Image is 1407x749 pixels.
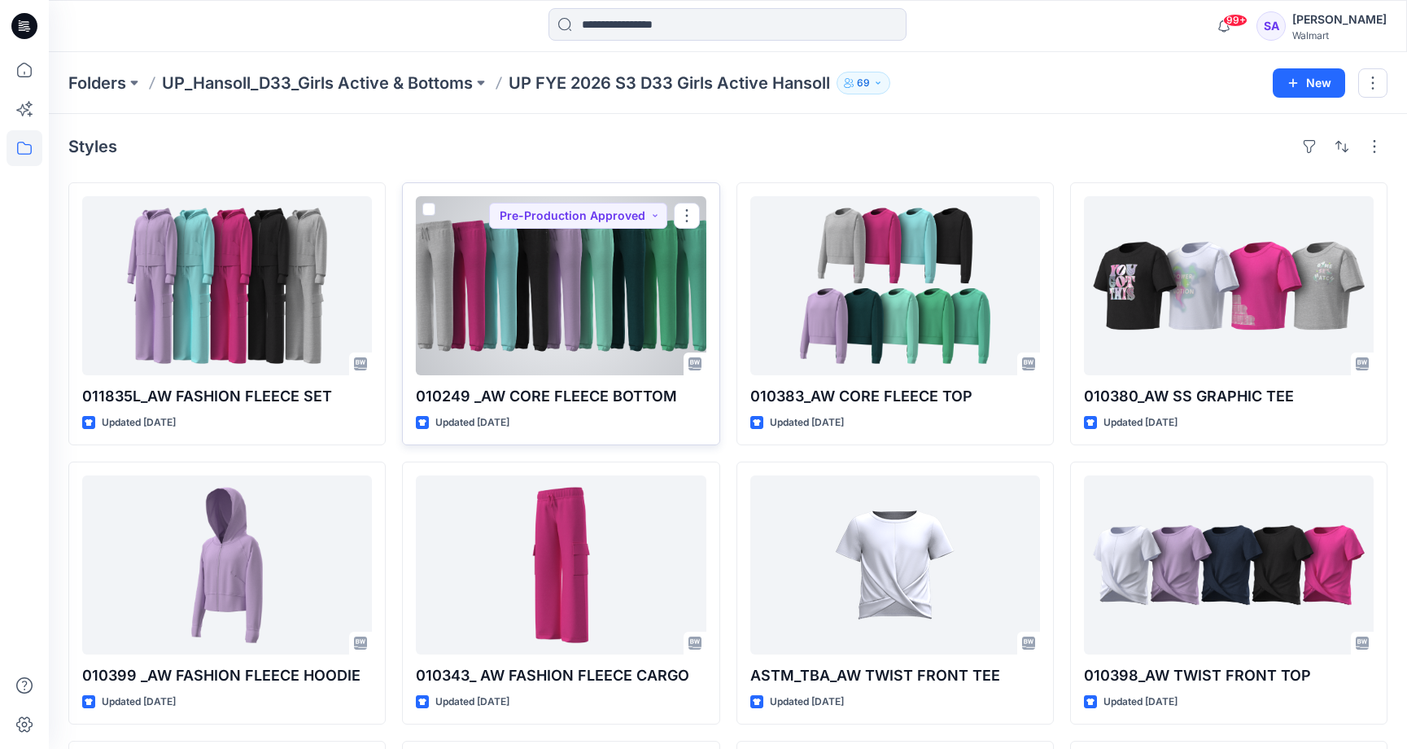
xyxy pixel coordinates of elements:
[416,196,706,375] a: 010249 _AW CORE FLEECE BOTTOM
[1103,414,1178,431] p: Updated [DATE]
[1103,694,1178,711] p: Updated [DATE]
[68,137,117,156] h4: Styles
[1084,475,1374,655] a: 010398_AW TWIST FRONT TOP
[82,385,372,408] p: 011835L_AW FASHION FLEECE SET
[770,694,844,711] p: Updated [DATE]
[82,475,372,655] a: 010399 _AW FASHION FLEECE HOODIE
[857,74,870,92] p: 69
[162,72,473,94] a: UP_Hansoll_D33_Girls Active & Bottoms
[750,385,1040,408] p: 010383_AW CORE FLEECE TOP
[68,72,126,94] a: Folders
[750,475,1040,655] a: ASTM_TBA_AW TWIST FRONT TEE
[509,72,830,94] p: UP FYE 2026 S3 D33 Girls Active Hansoll
[416,385,706,408] p: 010249 _AW CORE FLEECE BOTTOM
[837,72,890,94] button: 69
[1084,385,1374,408] p: 010380_AW SS GRAPHIC TEE
[102,694,176,711] p: Updated [DATE]
[1223,14,1248,27] span: 99+
[770,414,844,431] p: Updated [DATE]
[435,414,509,431] p: Updated [DATE]
[416,664,706,687] p: 010343_ AW FASHION FLEECE CARGO
[1273,68,1345,98] button: New
[1084,664,1374,687] p: 010398_AW TWIST FRONT TOP
[1292,29,1387,42] div: Walmart
[1084,196,1374,375] a: 010380_AW SS GRAPHIC TEE
[82,196,372,375] a: 011835L_AW FASHION FLEECE SET
[750,196,1040,375] a: 010383_AW CORE FLEECE TOP
[102,414,176,431] p: Updated [DATE]
[1292,10,1387,29] div: [PERSON_NAME]
[416,475,706,655] a: 010343_ AW FASHION FLEECE CARGO
[750,664,1040,687] p: ASTM_TBA_AW TWIST FRONT TEE
[1256,11,1286,41] div: SA
[435,694,509,711] p: Updated [DATE]
[82,664,372,687] p: 010399 _AW FASHION FLEECE HOODIE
